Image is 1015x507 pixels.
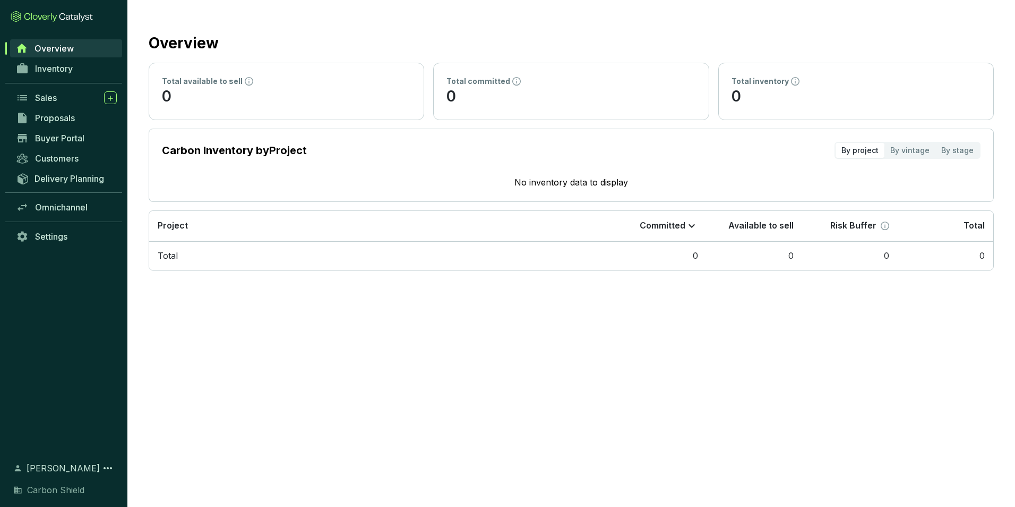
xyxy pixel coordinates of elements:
th: Total [898,211,993,241]
div: By stage [935,143,979,158]
a: Delivery Planning [11,170,122,187]
span: Settings [35,231,67,242]
td: 0 [611,241,707,271]
span: Overview [35,43,74,54]
span: Sales [35,92,57,103]
a: Proposals [11,109,122,127]
div: segmented control [835,142,980,159]
p: Committed [640,220,685,232]
span: Inventory [35,63,73,74]
p: Total inventory [732,76,789,87]
p: Total committed [446,76,510,87]
p: Carbon Inventory by Project [162,143,307,158]
td: 0 [802,241,898,271]
p: 0 [162,87,411,107]
th: Available to sell [707,211,802,241]
a: Inventory [11,60,122,78]
span: Omnichannel [35,202,88,213]
span: Carbon Shield [27,484,84,496]
h2: Overview [149,32,219,54]
td: 0 [707,241,802,271]
a: Sales [11,89,122,107]
div: By project [836,143,884,158]
th: Project [149,211,611,241]
div: By vintage [884,143,935,158]
td: 0 [898,241,993,271]
p: Total available to sell [162,76,243,87]
a: Overview [10,39,122,57]
a: Buyer Portal [11,129,122,147]
span: Delivery Planning [35,173,104,184]
span: [PERSON_NAME] [27,462,100,475]
a: Omnichannel [11,198,122,216]
p: 0 [446,87,695,107]
p: No inventory data to display [162,176,980,189]
p: Risk Buffer [830,220,876,232]
p: 0 [732,87,980,107]
a: Customers [11,149,122,167]
span: Customers [35,153,79,164]
td: Total [149,241,611,271]
span: Buyer Portal [35,133,84,143]
span: Proposals [35,113,75,123]
a: Settings [11,227,122,246]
